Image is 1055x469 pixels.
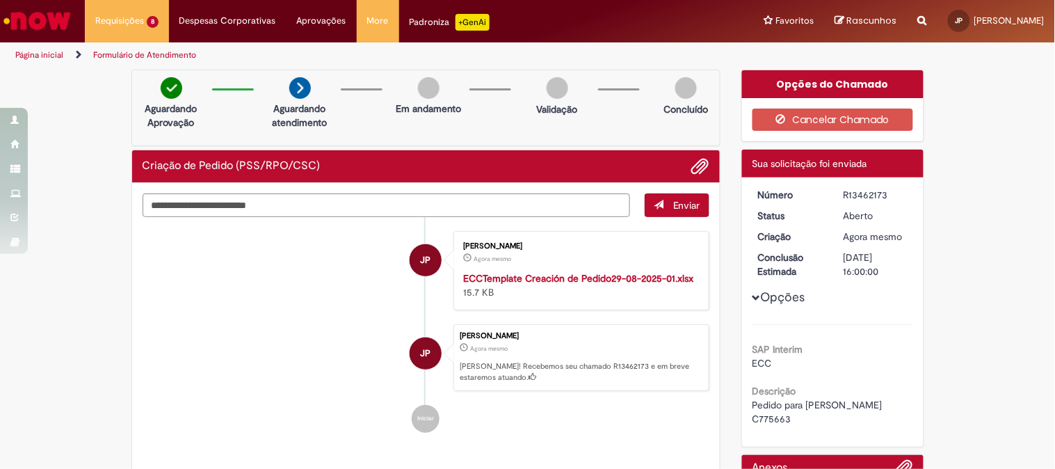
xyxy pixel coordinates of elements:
time: 29/08/2025 12:25:06 [470,344,508,353]
span: More [367,14,389,28]
span: JP [956,16,963,25]
ul: Trilhas de página [10,42,693,68]
div: [PERSON_NAME] [460,332,702,340]
span: Requisições [95,14,144,28]
div: 15.7 KB [463,271,695,299]
span: Favoritos [776,14,814,28]
p: Validação [537,102,578,116]
time: 29/08/2025 12:25:06 [844,230,903,243]
img: img-circle-grey.png [675,77,697,99]
p: Aguardando Aprovação [138,102,205,129]
a: Formulário de Atendimento [93,49,196,61]
span: JP [421,244,431,277]
img: img-circle-grey.png [547,77,568,99]
dt: Status [748,209,833,223]
span: JP [421,337,431,370]
span: ECC [752,357,772,369]
div: R13462173 [844,188,908,202]
div: Jessica de Oliveira Parenti [410,337,442,369]
time: 29/08/2025 12:25:03 [474,255,511,263]
dt: Criação [748,230,833,244]
span: Despesas Corporativas [179,14,276,28]
b: Descrição [752,385,796,397]
span: Enviar [673,199,700,212]
h2: Criação de Pedido (PSS/RPO/CSC) Histórico de tíquete [143,160,321,173]
div: Padroniza [410,14,490,31]
div: [PERSON_NAME] [463,242,695,251]
textarea: Digite sua mensagem aqui... [143,193,631,217]
img: check-circle-green.png [161,77,182,99]
p: Concluído [663,102,708,116]
a: Página inicial [15,49,63,61]
div: Aberto [844,209,908,223]
button: Adicionar anexos [691,157,709,175]
p: [PERSON_NAME]! Recebemos seu chamado R13462173 e em breve estaremos atuando. [460,361,702,383]
p: Aguardando atendimento [266,102,334,129]
span: Sua solicitação foi enviada [752,157,867,170]
img: arrow-next.png [289,77,311,99]
b: SAP Interim [752,343,803,356]
span: Agora mesmo [844,230,903,243]
button: Cancelar Chamado [752,109,913,131]
button: Enviar [645,193,709,217]
li: Jessica de Oliveira Parenti [143,324,710,391]
p: +GenAi [456,14,490,31]
img: ServiceNow [1,7,73,35]
span: Agora mesmo [474,255,511,263]
span: 8 [147,16,159,28]
div: 29/08/2025 12:25:06 [844,230,908,244]
ul: Histórico de tíquete [143,217,710,447]
span: [PERSON_NAME] [974,15,1045,26]
a: ECCTemplate Creación de Pedido29-08-2025-01.xlsx [463,272,693,285]
dt: Número [748,188,833,202]
div: Opções do Chamado [742,70,924,98]
span: Pedido para [PERSON_NAME] C775663 [752,399,885,425]
div: Jessica de Oliveira Parenti [410,244,442,276]
dt: Conclusão Estimada [748,251,833,278]
p: Em andamento [396,102,461,116]
span: Aprovações [297,14,346,28]
div: [DATE] 16:00:00 [844,251,908,278]
a: Rascunhos [835,15,897,28]
span: Agora mesmo [470,344,508,353]
span: Rascunhos [847,14,897,27]
img: img-circle-grey.png [418,77,440,99]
